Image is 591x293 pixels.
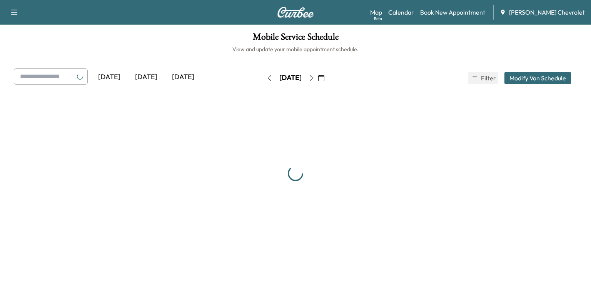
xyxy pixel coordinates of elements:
span: Filter [481,73,495,83]
img: Curbee Logo [277,7,314,18]
button: Modify Van Schedule [504,72,571,84]
a: Calendar [388,8,414,17]
div: Beta [374,16,382,22]
div: [DATE] [279,73,302,83]
h6: View and update your mobile appointment schedule. [8,45,583,53]
h1: Mobile Service Schedule [8,32,583,45]
button: Filter [468,72,498,84]
div: [DATE] [128,68,165,86]
div: [DATE] [91,68,128,86]
a: Book New Appointment [420,8,485,17]
div: [DATE] [165,68,202,86]
a: MapBeta [370,8,382,17]
span: [PERSON_NAME] Chevrolet [509,8,585,17]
